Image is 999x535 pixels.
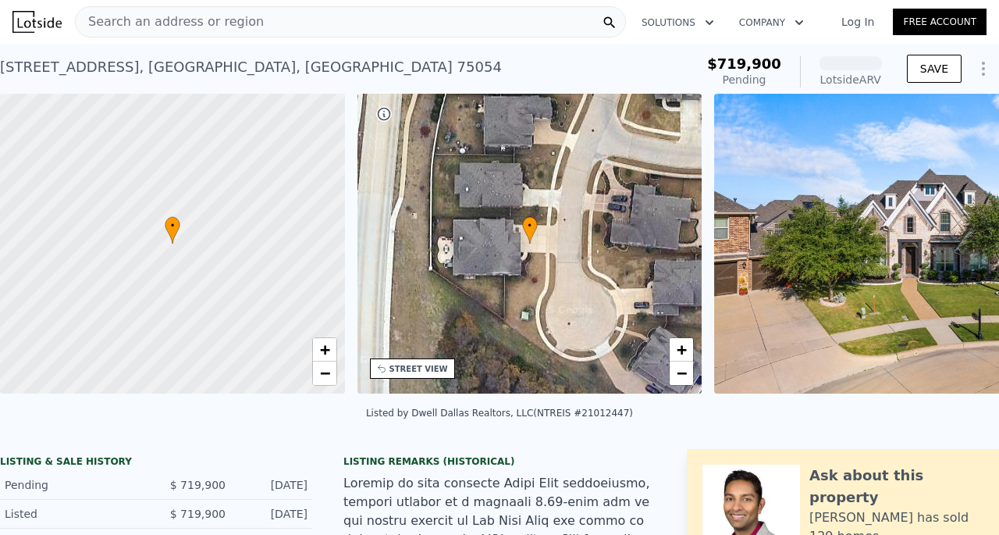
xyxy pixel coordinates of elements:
[366,408,633,419] div: Listed by Dwell Dallas Realtors, LLC (NTREIS #21012447)
[170,508,226,520] span: $ 719,900
[165,219,180,233] span: •
[319,340,329,359] span: +
[319,363,329,383] span: −
[968,53,999,84] button: Show Options
[165,216,180,244] div: •
[522,219,538,233] span: •
[727,9,816,37] button: Company
[343,455,656,468] div: Listing Remarks (Historical)
[313,362,336,385] a: Zoom out
[12,11,62,33] img: Lotside
[677,340,687,359] span: +
[707,55,781,72] span: $719,900
[238,506,308,522] div: [DATE]
[893,9,987,35] a: Free Account
[823,14,893,30] a: Log In
[677,363,687,383] span: −
[670,362,693,385] a: Zoom out
[907,55,962,83] button: SAVE
[170,479,226,491] span: $ 719,900
[809,465,983,508] div: Ask about this property
[238,477,308,493] div: [DATE]
[629,9,727,37] button: Solutions
[707,72,781,87] div: Pending
[670,338,693,362] a: Zoom in
[819,72,882,87] div: Lotside ARV
[5,506,144,522] div: Listed
[313,338,336,362] a: Zoom in
[522,216,538,244] div: •
[76,12,264,31] span: Search an address or region
[5,477,144,493] div: Pending
[389,363,448,375] div: STREET VIEW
